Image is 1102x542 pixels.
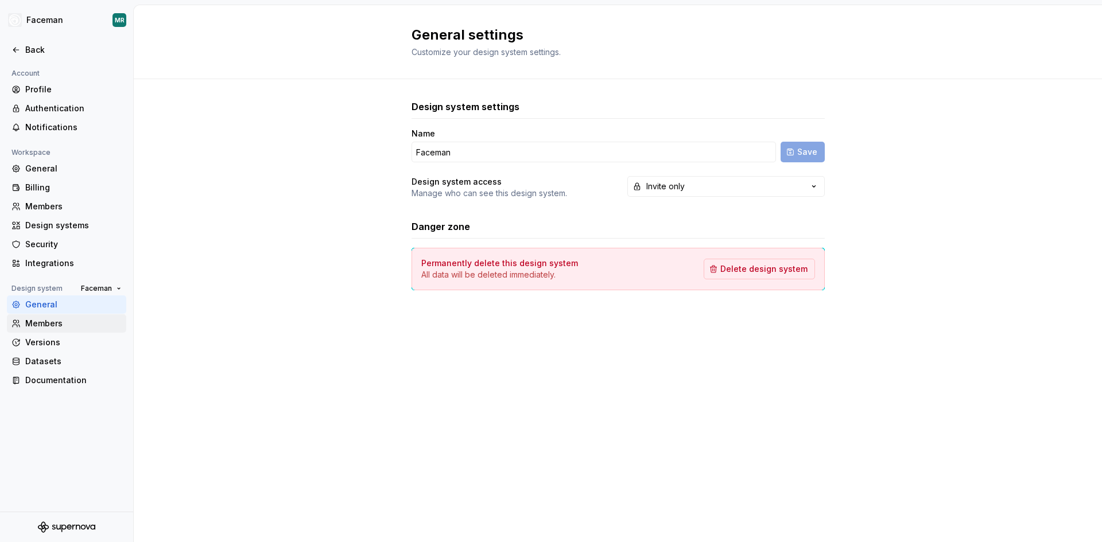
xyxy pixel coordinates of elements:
[38,521,95,533] svg: Supernova Logo
[25,163,122,174] div: General
[412,176,502,188] h4: Design system access
[7,178,126,197] a: Billing
[7,295,126,314] a: General
[646,181,685,192] div: Invite only
[25,375,122,386] div: Documentation
[25,337,122,348] div: Versions
[412,47,561,57] span: Customize your design system settings.
[25,239,122,250] div: Security
[8,13,22,27] img: 87d06435-c97f-426c-aa5d-5eb8acd3d8b3.png
[7,146,55,159] div: Workspace
[2,7,131,33] button: FacemanMR
[627,176,825,197] button: Invite only
[412,128,435,139] label: Name
[7,99,126,118] a: Authentication
[7,254,126,272] a: Integrations
[421,258,578,269] h4: Permanently delete this design system
[25,84,122,95] div: Profile
[421,269,578,280] p: All data will be deleted immediately.
[7,197,126,216] a: Members
[412,100,519,114] h3: Design system settings
[7,216,126,235] a: Design systems
[7,314,126,333] a: Members
[25,299,122,310] div: General
[7,80,126,99] a: Profile
[7,282,67,295] div: Design system
[7,159,126,178] a: General
[25,44,122,56] div: Back
[412,26,811,44] h2: General settings
[25,122,122,133] div: Notifications
[25,318,122,329] div: Members
[25,356,122,367] div: Datasets
[25,220,122,231] div: Design systems
[25,182,122,193] div: Billing
[7,352,126,371] a: Datasets
[412,220,470,233] h3: Danger zone
[7,41,126,59] a: Back
[25,201,122,212] div: Members
[25,258,122,269] div: Integrations
[720,263,808,275] span: Delete design system
[7,118,126,137] a: Notifications
[7,67,44,80] div: Account
[115,15,125,25] div: MR
[704,259,815,279] button: Delete design system
[25,103,122,114] div: Authentication
[7,333,126,352] a: Versions
[7,371,126,389] a: Documentation
[7,235,126,254] a: Security
[26,14,63,26] div: Faceman
[81,284,112,293] span: Faceman
[412,188,567,199] p: Manage who can see this design system.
